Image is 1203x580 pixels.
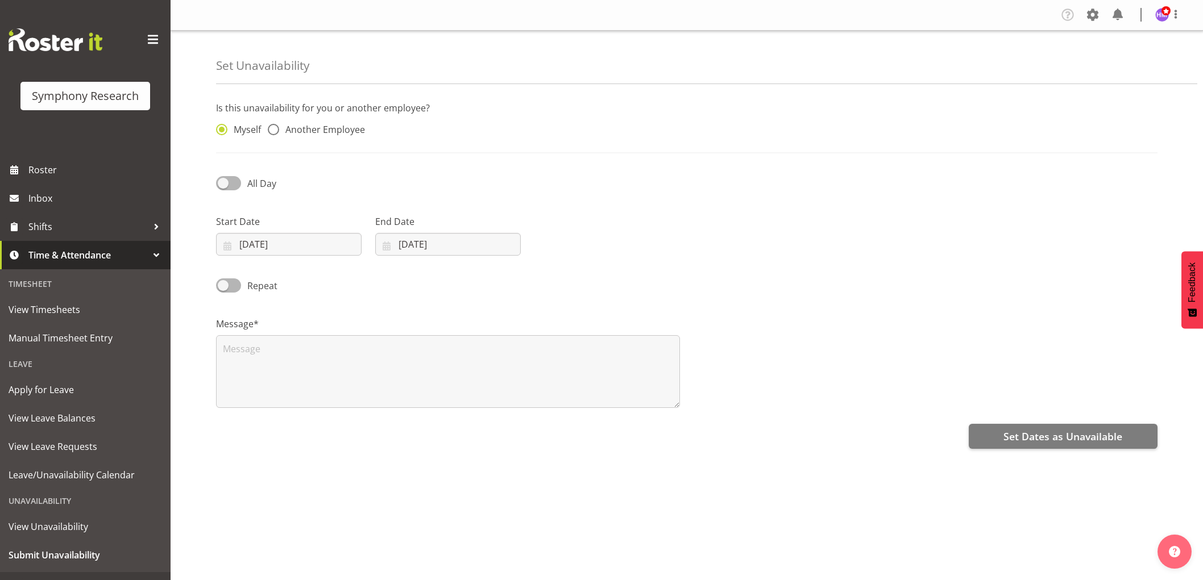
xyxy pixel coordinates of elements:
img: Rosterit website logo [9,28,102,51]
a: Leave/Unavailability Calendar [3,461,168,489]
img: help-xxl-2.png [1169,546,1180,557]
span: Another Employee [279,124,365,135]
span: Roster [28,161,165,178]
a: Manual Timesheet Entry [3,324,168,352]
div: Timesheet [3,272,168,295]
span: Inbox [28,190,165,207]
span: Feedback [1187,262,1197,302]
span: Submit Unavailability [9,546,162,564]
span: View Unavailability [9,518,162,535]
a: Apply for Leave [3,375,168,404]
span: Myself [227,124,261,135]
span: Apply for Leave [9,381,162,398]
label: End Date [375,215,521,228]
input: Click to select... [216,233,362,256]
input: Click to select... [375,233,521,256]
a: View Leave Balances [3,404,168,432]
a: View Leave Requests [3,432,168,461]
button: Set Dates as Unavailable [969,424,1158,449]
div: Unavailability [3,489,168,512]
span: View Leave Balances [9,410,162,427]
span: View Leave Requests [9,438,162,455]
span: Leave/Unavailability Calendar [9,466,162,483]
span: Set Dates as Unavailable [1003,429,1122,444]
button: Feedback - Show survey [1181,251,1203,328]
span: Repeat [241,279,277,293]
label: Start Date [216,215,362,228]
p: Is this unavailability for you or another employee? [216,101,1158,115]
a: View Timesheets [3,295,168,324]
a: View Unavailability [3,512,168,541]
label: Message* [216,317,680,331]
h4: Set Unavailability [216,59,309,72]
img: hitesh-makan1261.jpg [1155,8,1169,22]
a: Submit Unavailability [3,541,168,569]
span: Time & Attendance [28,247,148,264]
div: Leave [3,352,168,375]
span: Manual Timesheet Entry [9,329,162,347]
span: All Day [247,177,276,190]
div: Symphony Research [32,87,139,105]
span: Shifts [28,218,148,235]
span: View Timesheets [9,301,162,318]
